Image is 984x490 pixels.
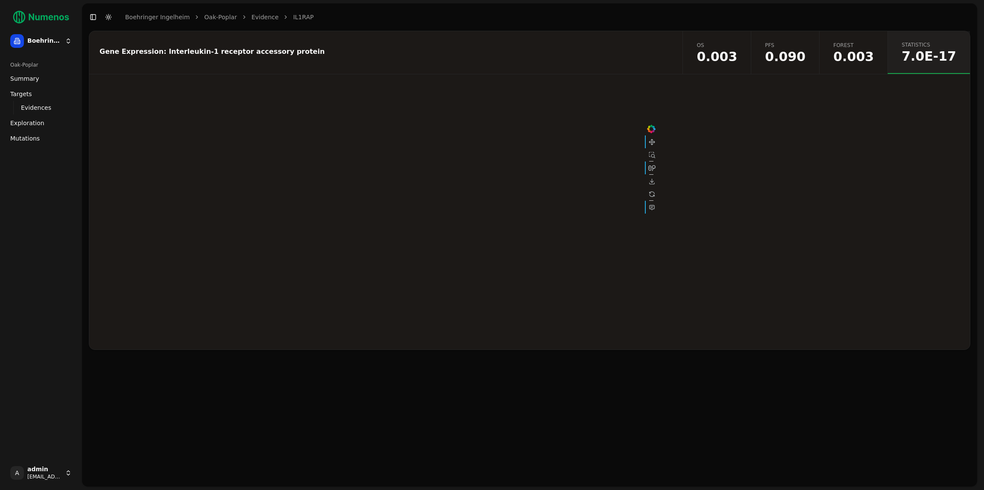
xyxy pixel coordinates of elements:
[7,72,75,85] a: Summary
[765,42,805,49] span: PFS
[697,42,737,49] span: OS
[7,7,75,27] img: Numenos
[27,466,61,473] span: admin
[102,11,114,23] button: Toggle Dark Mode
[10,90,32,98] span: Targets
[10,134,40,143] span: Mutations
[833,50,874,63] span: 0.003
[7,463,75,483] button: Aadmin[EMAIL_ADDRESS]
[7,87,75,101] a: Targets
[125,13,190,21] a: Boehringer Ingelheim
[902,50,956,63] span: 7.0E-17
[7,132,75,145] a: Mutations
[7,31,75,51] button: Boehringer Ingelheim
[10,119,44,127] span: Exploration
[902,41,956,48] span: Statistics
[833,42,874,49] span: Forest
[682,31,751,74] a: OS0.003
[27,473,61,480] span: [EMAIL_ADDRESS]
[100,48,670,55] div: Gene Expression: Interleukin-1 receptor accessory protein
[887,31,970,74] a: Statistics7.0E-17
[10,74,39,83] span: Summary
[252,13,279,21] a: Evidence
[18,102,65,114] a: Evidences
[21,103,51,112] span: Evidences
[125,13,313,21] nav: breadcrumb
[765,50,805,63] span: 0.090
[7,116,75,130] a: Exploration
[751,31,819,74] a: PFS0.090
[27,37,61,45] span: Boehringer Ingelheim
[697,50,737,63] span: 0.003
[87,11,99,23] button: Toggle Sidebar
[293,13,313,21] a: IL1RAP
[7,58,75,72] div: Oak-Poplar
[819,31,887,74] a: Forest0.003
[204,13,237,21] a: Oak-Poplar
[10,466,24,480] span: A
